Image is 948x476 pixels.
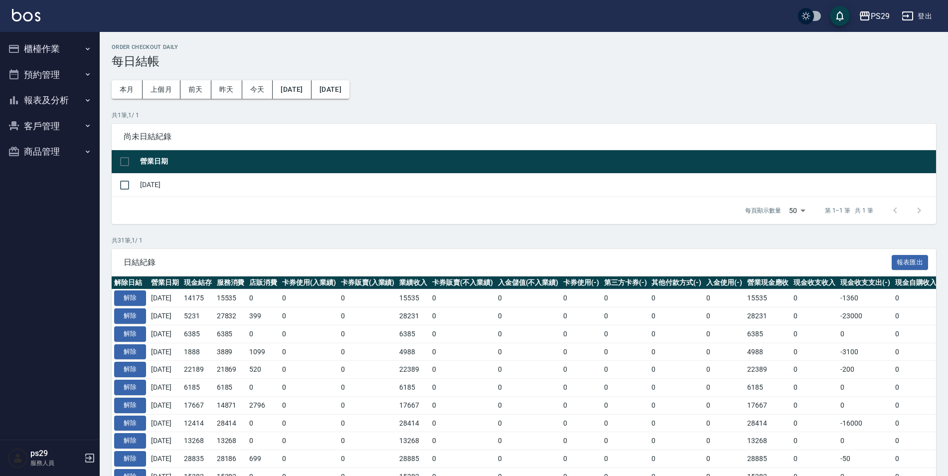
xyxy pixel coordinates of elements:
td: 0 [430,432,495,450]
td: 28231 [745,307,791,325]
td: [DATE] [149,325,181,343]
td: 0 [338,325,397,343]
td: 13268 [745,432,791,450]
td: 28414 [745,414,791,432]
th: 現金收支收入 [791,276,838,289]
td: 22389 [397,361,430,379]
button: 解除 [114,308,146,324]
td: 0 [791,307,838,325]
img: Person [8,448,28,468]
td: 0 [495,414,561,432]
td: 28231 [397,307,430,325]
td: 0 [649,289,704,307]
td: 399 [247,307,280,325]
td: 28414 [397,414,430,432]
td: 0 [280,414,338,432]
td: 0 [838,325,893,343]
th: 卡券使用(入業績) [280,276,338,289]
td: 13268 [181,432,214,450]
td: 0 [338,450,397,468]
td: 0 [704,432,745,450]
td: 0 [430,361,495,379]
td: 0 [280,343,338,361]
td: [DATE] [149,379,181,397]
td: 6385 [397,325,430,343]
td: [DATE] [149,343,181,361]
button: 解除 [114,433,146,449]
button: PS29 [855,6,894,26]
button: 解除 [114,398,146,413]
td: 0 [893,432,940,450]
td: 0 [602,325,649,343]
button: 預約管理 [4,62,96,88]
th: 現金自購收入 [893,276,940,289]
td: 0 [495,432,561,450]
td: -1360 [838,289,893,307]
div: PS29 [871,10,890,22]
td: -16000 [838,414,893,432]
button: 客戶管理 [4,113,96,139]
td: 0 [280,307,338,325]
th: 業績收入 [397,276,430,289]
td: 28885 [397,450,430,468]
td: 0 [704,343,745,361]
td: 0 [704,414,745,432]
td: 0 [338,379,397,397]
td: 0 [649,414,704,432]
td: 0 [430,396,495,414]
h5: ps29 [30,449,81,459]
td: 22389 [745,361,791,379]
td: 0 [247,289,280,307]
td: 0 [838,396,893,414]
td: 17667 [745,396,791,414]
td: 0 [338,432,397,450]
td: 0 [649,343,704,361]
button: save [830,6,850,26]
td: [DATE] [149,396,181,414]
td: 0 [649,325,704,343]
td: 0 [649,361,704,379]
td: 0 [495,325,561,343]
th: 營業日期 [138,150,936,174]
td: 0 [602,289,649,307]
button: 解除 [114,290,146,306]
button: 解除 [114,326,146,342]
button: 解除 [114,344,146,360]
td: 0 [704,289,745,307]
td: 0 [649,379,704,397]
button: 今天 [242,80,273,99]
button: 解除 [114,380,146,395]
div: 50 [785,197,809,224]
button: 報表及分析 [4,87,96,113]
td: [DATE] [149,361,181,379]
td: 28885 [745,450,791,468]
th: 第三方卡券(-) [602,276,649,289]
td: 0 [338,414,397,432]
td: 0 [602,343,649,361]
button: 解除 [114,362,146,377]
p: 第 1–1 筆 共 1 筆 [825,206,873,215]
td: 0 [704,307,745,325]
td: 520 [247,361,280,379]
td: 0 [247,414,280,432]
button: 昨天 [211,80,242,99]
td: 12414 [181,414,214,432]
td: 0 [495,450,561,468]
button: 櫃檯作業 [4,36,96,62]
td: 0 [561,379,602,397]
td: 0 [561,289,602,307]
td: 0 [791,343,838,361]
td: 15535 [214,289,247,307]
td: 13268 [214,432,247,450]
td: 0 [280,450,338,468]
button: 前天 [180,80,211,99]
td: 0 [430,379,495,397]
td: 0 [430,289,495,307]
td: 0 [561,343,602,361]
td: 0 [247,325,280,343]
th: 卡券使用(-) [561,276,602,289]
td: 28186 [214,450,247,468]
td: 6385 [745,325,791,343]
td: [DATE] [138,173,936,197]
td: 2796 [247,396,280,414]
